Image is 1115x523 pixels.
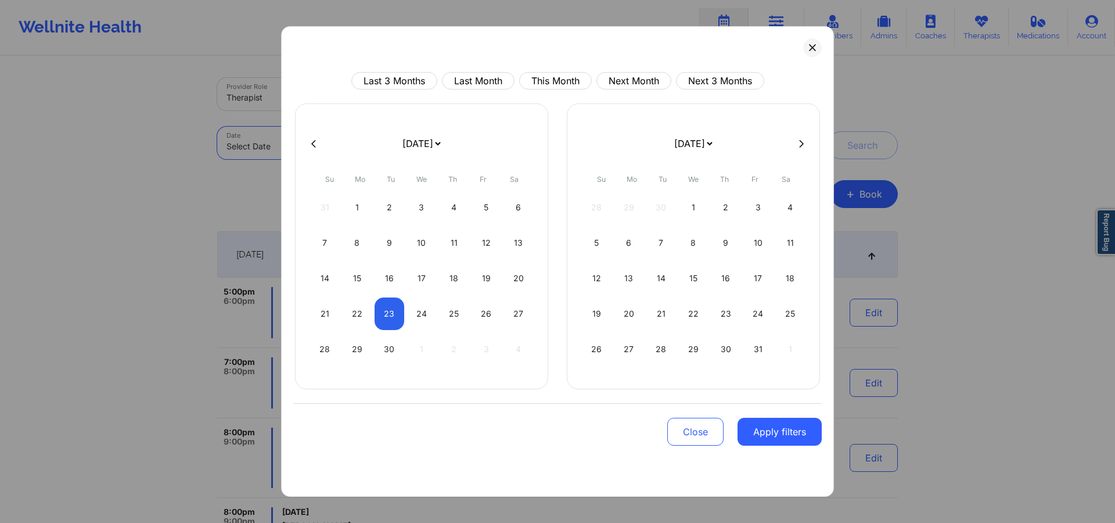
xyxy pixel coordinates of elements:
div: Sun Oct 26 2025 [582,333,612,366]
div: Tue Sep 09 2025 [375,227,404,259]
div: Sun Sep 21 2025 [310,298,340,330]
div: Wed Sep 17 2025 [407,262,437,295]
div: Fri Oct 17 2025 [743,262,773,295]
div: Mon Sep 29 2025 [343,333,372,366]
div: Tue Oct 14 2025 [646,262,676,295]
div: Sun Sep 14 2025 [310,262,340,295]
div: Thu Sep 18 2025 [439,262,469,295]
div: Thu Oct 09 2025 [711,227,740,259]
div: Wed Oct 22 2025 [679,298,708,330]
div: Fri Oct 10 2025 [743,227,773,259]
div: Wed Sep 03 2025 [407,191,437,224]
abbr: Monday [355,175,365,184]
button: Next Month [596,72,671,89]
div: Sun Oct 19 2025 [582,298,612,330]
div: Sat Oct 11 2025 [775,227,805,259]
div: Thu Oct 02 2025 [711,191,740,224]
div: Wed Oct 01 2025 [679,191,708,224]
div: Fri Oct 24 2025 [743,298,773,330]
div: Sat Sep 20 2025 [503,262,533,295]
div: Thu Oct 23 2025 [711,298,740,330]
abbr: Tuesday [387,175,395,184]
abbr: Tuesday [659,175,667,184]
abbr: Wednesday [416,175,427,184]
button: This Month [519,72,592,89]
button: Last 3 Months [351,72,437,89]
div: Thu Sep 04 2025 [439,191,469,224]
abbr: Friday [751,175,758,184]
div: Fri Sep 05 2025 [472,191,501,224]
div: Fri Sep 12 2025 [472,227,501,259]
div: Mon Oct 06 2025 [614,227,644,259]
div: Sat Oct 25 2025 [775,298,805,330]
div: Wed Oct 15 2025 [679,262,708,295]
button: Close [667,418,724,446]
div: Sun Oct 05 2025 [582,227,612,259]
abbr: Saturday [510,175,519,184]
div: Sat Sep 27 2025 [503,298,533,330]
div: Fri Oct 31 2025 [743,333,773,366]
div: Tue Oct 07 2025 [646,227,676,259]
div: Tue Sep 02 2025 [375,191,404,224]
abbr: Sunday [325,175,334,184]
div: Mon Sep 01 2025 [343,191,372,224]
div: Sat Sep 13 2025 [503,227,533,259]
div: Tue Oct 28 2025 [646,333,676,366]
abbr: Friday [480,175,487,184]
div: Mon Oct 20 2025 [614,298,644,330]
abbr: Sunday [597,175,606,184]
abbr: Monday [627,175,637,184]
div: Wed Sep 24 2025 [407,298,437,330]
div: Wed Oct 29 2025 [679,333,708,366]
div: Sat Oct 04 2025 [775,191,805,224]
div: Mon Oct 13 2025 [614,262,644,295]
div: Sat Sep 06 2025 [503,191,533,224]
div: Mon Sep 22 2025 [343,298,372,330]
div: Sun Sep 28 2025 [310,333,340,366]
div: Sun Oct 12 2025 [582,262,612,295]
div: Wed Sep 10 2025 [407,227,437,259]
button: Apply filters [738,418,822,446]
div: Fri Sep 26 2025 [472,298,501,330]
div: Mon Oct 27 2025 [614,333,644,366]
div: Sat Oct 18 2025 [775,262,805,295]
abbr: Thursday [448,175,457,184]
abbr: Thursday [720,175,729,184]
div: Thu Sep 11 2025 [439,227,469,259]
div: Fri Oct 03 2025 [743,191,773,224]
div: Mon Sep 15 2025 [343,262,372,295]
abbr: Wednesday [688,175,699,184]
button: Last Month [442,72,515,89]
div: Thu Oct 16 2025 [711,262,740,295]
button: Next 3 Months [676,72,764,89]
div: Wed Oct 08 2025 [679,227,708,259]
div: Sun Sep 07 2025 [310,227,340,259]
div: Tue Sep 16 2025 [375,262,404,295]
div: Mon Sep 08 2025 [343,227,372,259]
div: Tue Oct 21 2025 [646,298,676,330]
div: Tue Sep 30 2025 [375,333,404,366]
div: Tue Sep 23 2025 [375,298,404,330]
div: Thu Sep 25 2025 [439,298,469,330]
div: Fri Sep 19 2025 [472,262,501,295]
abbr: Saturday [782,175,790,184]
div: Thu Oct 30 2025 [711,333,740,366]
